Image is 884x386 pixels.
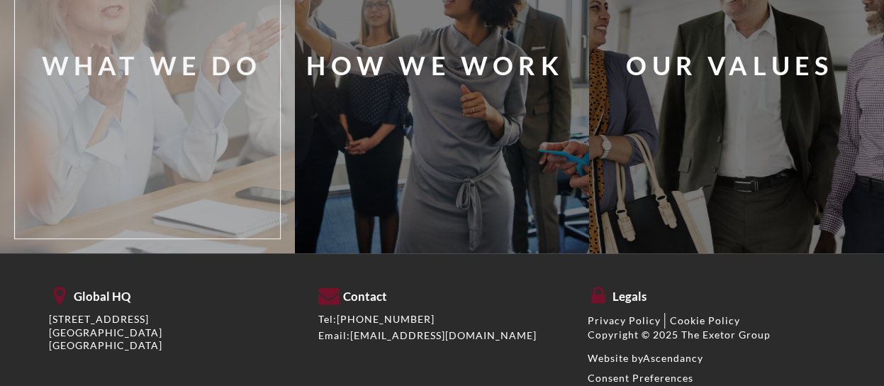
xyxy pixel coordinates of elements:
[318,313,566,326] div: Tel:
[306,48,563,83] div: How We Work
[588,329,836,341] div: Copyright © 2025 The Exetor Group
[49,313,297,352] p: [STREET_ADDRESS] [GEOGRAPHIC_DATA] [GEOGRAPHIC_DATA]
[588,352,836,365] div: Website by
[42,48,262,83] div: What We Do
[588,283,836,304] h5: Legals
[49,283,297,304] h5: Global HQ
[643,352,703,364] a: Ascendancy
[318,329,566,342] div: Email:
[318,283,566,304] h5: Contact
[588,314,661,326] a: Privacy Policy
[337,313,435,325] a: [PHONE_NUMBER]
[670,314,740,326] a: Cookie Policy
[626,48,833,83] div: Our Values
[588,372,693,384] a: Consent Preferences
[350,329,537,341] a: [EMAIL_ADDRESS][DOMAIN_NAME]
